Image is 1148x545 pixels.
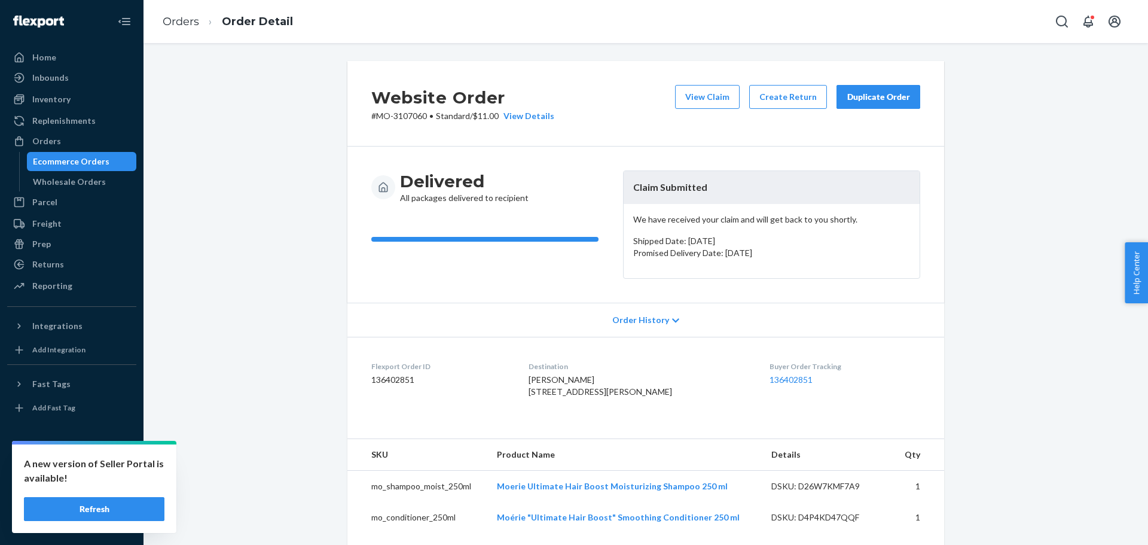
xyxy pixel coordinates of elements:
[347,502,487,533] td: mo_conditioner_250ml
[7,111,136,130] a: Replenishments
[32,218,62,230] div: Freight
[612,314,669,326] span: Order History
[33,156,109,168] div: Ecommerce Orders
[762,439,893,471] th: Details
[1050,10,1074,34] button: Open Search Box
[32,238,51,250] div: Prep
[163,15,199,28] a: Orders
[893,502,944,533] td: 1
[32,115,96,127] div: Replenishments
[770,375,813,385] a: 136402851
[371,85,554,110] h2: Website Order
[32,72,69,84] div: Inbounds
[371,110,554,122] p: # MO-3107060 / $11.00
[893,470,944,502] td: 1
[400,170,529,192] h3: Delivered
[771,480,884,492] div: DSKU: D26W7KMF7A9
[222,15,293,28] a: Order Detail
[32,196,57,208] div: Parcel
[27,152,137,171] a: Ecommerce Orders
[7,276,136,296] a: Reporting
[32,135,61,147] div: Orders
[32,280,72,292] div: Reporting
[400,170,529,204] div: All packages delivered to recipient
[7,132,136,151] a: Orders
[770,361,920,372] dt: Buyer Order Tracking
[153,4,303,39] ol: breadcrumbs
[499,110,554,122] button: View Details
[1103,10,1126,34] button: Open account menu
[429,111,433,121] span: •
[347,470,487,502] td: mo_shampoo_moist_250ml
[7,340,136,360] a: Add Integration
[7,193,136,212] a: Parcel
[7,491,136,510] a: Help Center
[529,361,751,372] dt: Destination
[497,512,740,522] a: Moérie "Ultimate Hair Boost" Smoothing Conditioner 250 ml
[32,93,71,105] div: Inventory
[836,85,920,109] button: Duplicate Order
[7,255,136,274] a: Returns
[1076,10,1100,34] button: Open notifications
[371,361,509,372] dt: Flexport Order ID
[749,85,827,109] button: Create Return
[33,176,106,188] div: Wholesale Orders
[633,214,910,226] p: We have received your claim and will get back to you shortly.
[32,258,64,270] div: Returns
[624,171,920,204] header: Claim Submitted
[24,497,164,521] button: Refresh
[13,16,64,28] img: Flexport logo
[24,456,164,485] p: A new version of Seller Portal is available!
[487,439,762,471] th: Product Name
[32,378,71,390] div: Fast Tags
[32,345,86,355] div: Add Integration
[32,51,56,63] div: Home
[529,375,672,397] span: [PERSON_NAME] [STREET_ADDRESS][PERSON_NAME]
[771,511,884,523] div: DSKU: D4P4KD47QQF
[1125,242,1148,303] button: Help Center
[371,374,509,386] dd: 136402851
[7,511,136,531] button: Give Feedback
[633,247,910,259] p: Promised Delivery Date: [DATE]
[7,214,136,233] a: Freight
[7,450,136,470] a: Settings
[675,85,740,109] button: View Claim
[7,68,136,87] a: Inbounds
[7,471,136,490] a: Talk to Support
[7,398,136,418] a: Add Fast Tag
[497,481,728,491] a: Moerie Ultimate Hair Boost Moisturizing Shampoo 250 ml
[7,48,136,67] a: Home
[27,172,137,191] a: Wholesale Orders
[7,90,136,109] a: Inventory
[893,439,944,471] th: Qty
[847,91,910,103] div: Duplicate Order
[7,316,136,336] button: Integrations
[436,111,470,121] span: Standard
[7,235,136,254] a: Prep
[633,235,910,247] p: Shipped Date: [DATE]
[7,375,136,394] button: Fast Tags
[347,439,487,471] th: SKU
[112,10,136,34] button: Close Navigation
[32,403,75,413] div: Add Fast Tag
[32,320,83,332] div: Integrations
